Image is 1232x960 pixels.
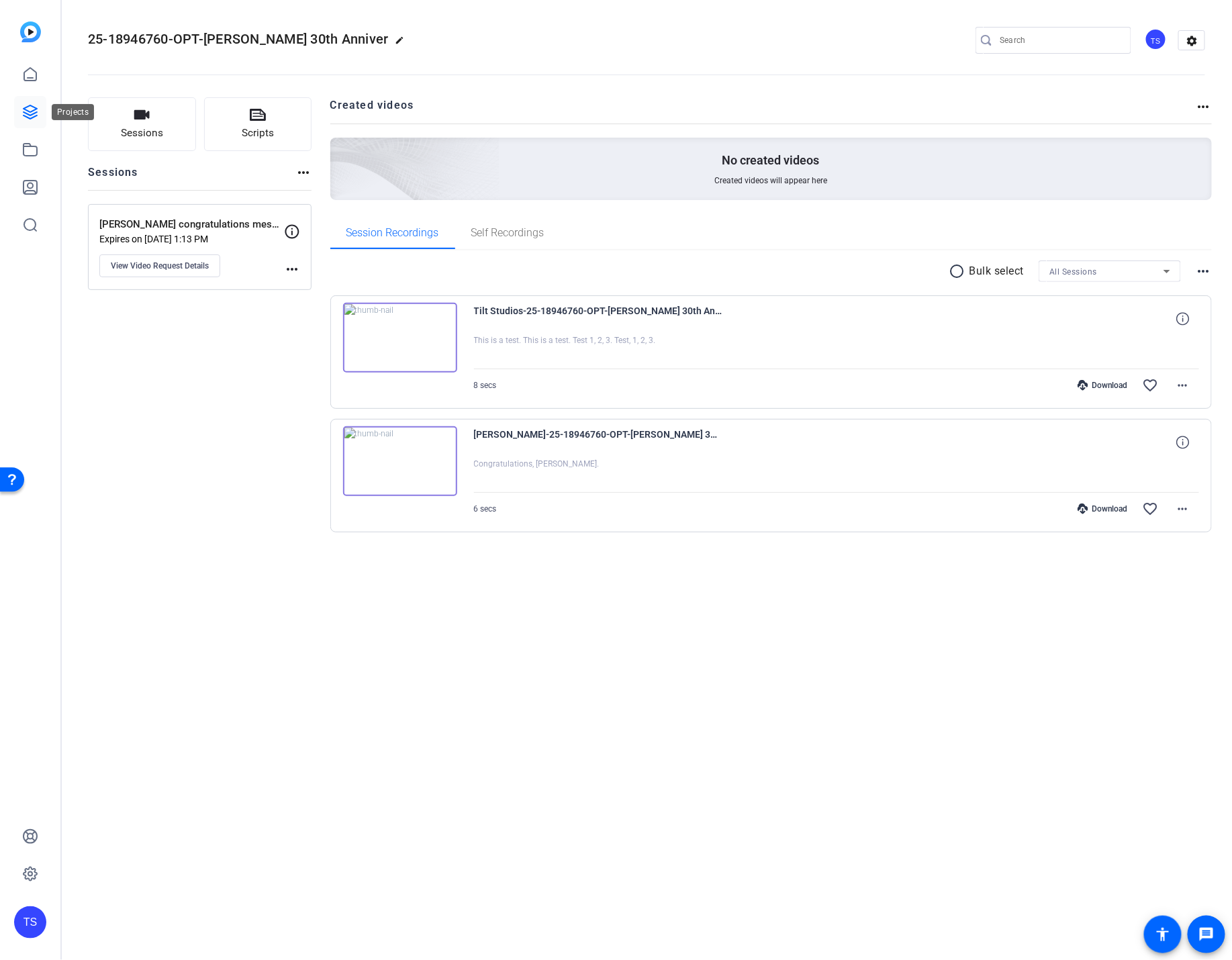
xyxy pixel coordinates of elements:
mat-icon: more_horiz [1196,263,1212,279]
div: Projects [52,104,94,120]
mat-icon: more_horiz [1175,501,1191,517]
span: 8 secs [474,381,497,390]
img: Creted videos background [180,5,500,296]
span: Session Recordings [346,228,439,238]
div: TS [14,906,46,939]
button: Sessions [88,97,196,151]
mat-icon: more_horiz [1175,377,1191,393]
mat-icon: message [1198,926,1215,943]
mat-icon: edit [395,36,412,52]
mat-icon: more_horiz [1196,99,1212,115]
h2: Created videos [330,97,1196,124]
img: blue-gradient.svg [20,21,41,42]
input: Search [1000,32,1121,48]
span: 25-18946760-OPT-[PERSON_NAME] 30th Anniver [88,31,389,47]
h2: Sessions [88,164,138,190]
mat-icon: favorite_border [1143,501,1159,517]
span: Scripts [242,126,274,141]
span: View Video Request Details [111,260,209,271]
mat-icon: favorite_border [1143,377,1159,393]
div: TS [1145,28,1167,50]
p: Bulk select [969,263,1025,279]
ngx-avatar: Tilt Studios [1145,28,1168,52]
span: Created videos will appear here [714,175,827,186]
span: Tilt Studios-25-18946760-OPT-[PERSON_NAME] 30th Anniver-[PERSON_NAME] congratulations message -17... [474,303,722,335]
img: thumb-nail [343,303,457,373]
mat-icon: more_horiz [295,164,312,181]
button: Scripts [204,97,312,151]
span: Self Recordings [471,228,544,238]
span: Sessions [121,126,163,141]
div: Download [1071,503,1135,514]
mat-icon: radio_button_unchecked [949,263,969,279]
mat-icon: accessibility [1155,926,1171,943]
span: All Sessions [1049,267,1097,277]
mat-icon: settings [1179,31,1206,51]
p: No created videos [722,152,820,169]
span: [PERSON_NAME]-25-18946760-OPT-[PERSON_NAME] 30th Anniver-[PERSON_NAME] congratulations message -1... [474,426,722,459]
span: 6 secs [474,504,497,514]
div: Download [1071,380,1135,391]
mat-icon: more_horiz [284,261,300,277]
img: thumb-nail [343,426,457,496]
p: Expires on [DATE] 1:13 PM [99,234,284,244]
p: [PERSON_NAME] congratulations message [99,217,284,232]
button: View Video Request Details [99,254,220,277]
